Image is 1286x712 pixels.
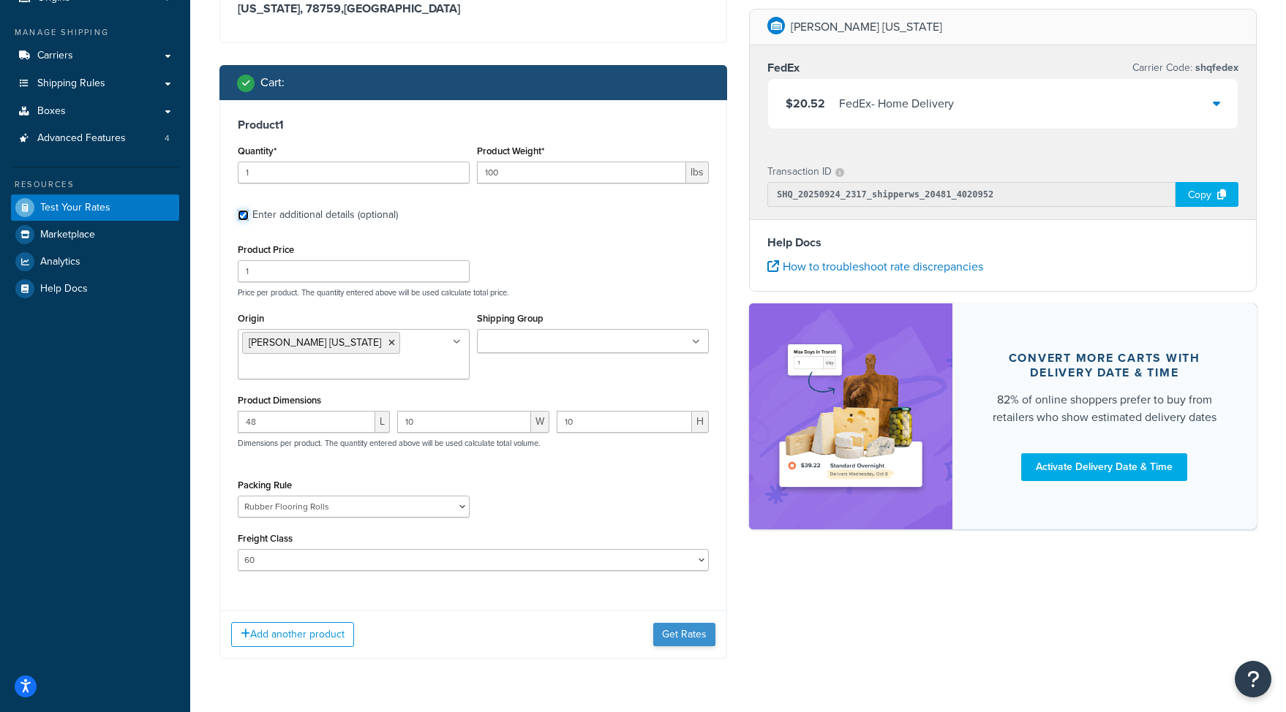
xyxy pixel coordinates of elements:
span: $20.52 [786,95,825,112]
span: Test Your Rates [40,202,110,214]
h3: FedEx [767,61,800,75]
span: Analytics [40,256,80,268]
label: Quantity* [238,145,277,156]
h4: Help Docs [767,234,1238,251]
span: [PERSON_NAME] [US_STATE] [249,335,381,350]
a: Shipping Rules [11,70,179,97]
a: How to troubleshoot rate discrepancies [767,258,983,275]
div: Manage Shipping [11,26,179,39]
p: Transaction ID [767,162,832,182]
span: Carriers [37,50,73,62]
h3: Product 1 [238,118,709,132]
li: Advanced Features [11,125,179,152]
span: 4 [165,132,170,145]
span: Advanced Features [37,132,126,145]
span: lbs [686,162,709,183]
button: Add another product [231,622,354,647]
p: Carrier Code: [1132,58,1238,78]
a: Advanced Features4 [11,125,179,152]
a: Analytics [11,249,179,275]
a: Help Docs [11,276,179,302]
label: Product Dimensions [238,395,321,406]
span: H [692,411,709,433]
label: Product Weight* [477,145,544,156]
div: Copy [1176,182,1238,207]
p: [PERSON_NAME] [US_STATE] [791,17,942,37]
div: FedEx - Home Delivery [839,94,954,114]
label: Freight Class [238,533,293,544]
a: Activate Delivery Date & Time [1021,453,1187,481]
h3: [US_STATE], 78759 , [GEOGRAPHIC_DATA] [238,1,709,16]
div: Enter additional details (optional) [252,205,398,225]
button: Get Rates [653,623,715,646]
span: Boxes [37,105,66,118]
img: feature-image-ddt-36eae7f7280da8017bfb280eaccd9c446f90b1fe08728e4019434db127062ab4.png [771,325,930,507]
span: W [531,411,549,433]
a: Carriers [11,42,179,69]
span: Help Docs [40,283,88,295]
p: Price per product. The quantity entered above will be used calculate total price. [234,287,712,298]
button: Open Resource Center [1235,661,1271,697]
div: Resources [11,178,179,191]
a: Marketplace [11,221,179,248]
label: Packing Rule [238,480,292,491]
span: Shipping Rules [37,77,105,90]
a: Boxes [11,98,179,125]
span: Marketplace [40,229,95,241]
label: Shipping Group [477,313,544,324]
p: Dimensions per product. The quantity entered above will be used calculate total volume. [234,438,541,448]
span: L [375,411,390,433]
label: Product Price [238,244,294,255]
label: Origin [238,313,264,324]
span: shqfedex [1192,60,1238,75]
input: 0 [238,162,470,183]
div: Convert more carts with delivery date & time [988,351,1222,380]
h2: Cart : [260,76,285,89]
div: 82% of online shoppers prefer to buy from retailers who show estimated delivery dates [988,391,1222,426]
input: Enter additional details (optional) [238,210,249,221]
a: Test Your Rates [11,194,179,221]
input: 0.00 [477,162,686,183]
